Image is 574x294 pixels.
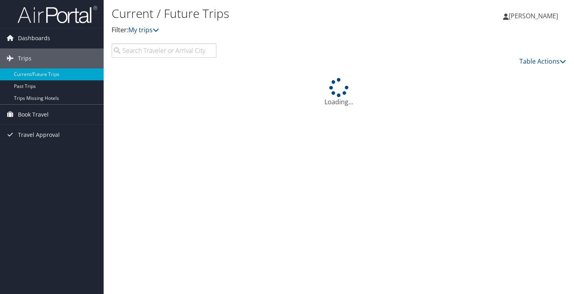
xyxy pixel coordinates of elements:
a: [PERSON_NAME] [503,4,566,28]
h1: Current / Future Trips [112,5,415,22]
div: Loading... [112,78,566,107]
a: Table Actions [519,57,566,66]
a: My trips [128,25,159,34]
span: Trips [18,49,31,68]
span: Book Travel [18,105,49,125]
span: Dashboards [18,28,50,48]
p: Filter: [112,25,415,35]
input: Search Traveler or Arrival City [112,43,216,58]
span: Travel Approval [18,125,60,145]
span: [PERSON_NAME] [509,12,558,20]
img: airportal-logo.png [18,5,97,24]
